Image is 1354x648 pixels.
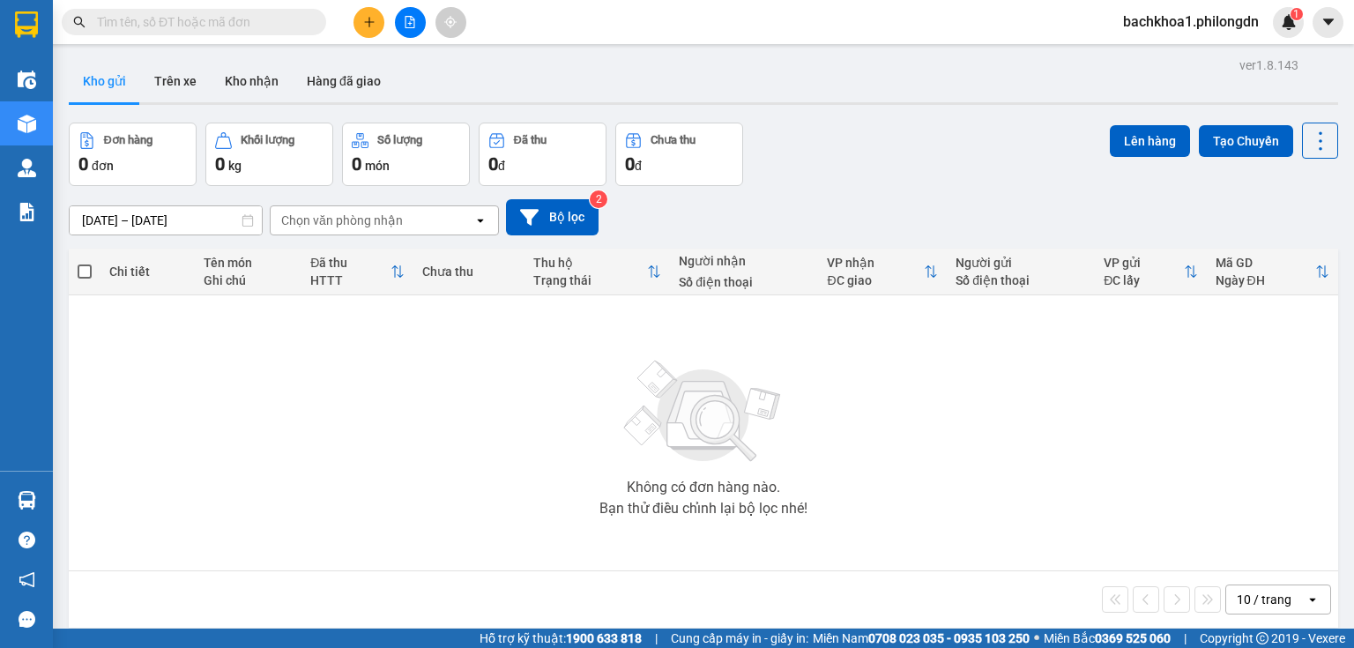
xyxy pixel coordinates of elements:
div: Chưa thu [422,264,516,279]
div: Người gửi [956,256,1086,270]
span: notification [19,571,35,588]
input: Select a date range. [70,206,262,235]
button: Kho nhận [211,60,293,102]
div: Chưa thu [651,134,696,146]
span: plus [363,16,376,28]
div: Mã GD [1216,256,1315,270]
sup: 2 [590,190,607,208]
span: copyright [1256,632,1268,644]
button: Khối lượng0kg [205,123,333,186]
button: Chưa thu0đ [615,123,743,186]
div: Đơn hàng [104,134,153,146]
button: Kho gửi [69,60,140,102]
img: warehouse-icon [18,491,36,510]
th: Toggle SortBy [818,249,947,295]
div: Không có đơn hàng nào. [627,480,780,495]
span: đ [498,159,505,173]
span: message [19,611,35,628]
span: 1 [1293,8,1299,20]
button: plus [353,7,384,38]
img: logo-vxr [15,11,38,38]
div: Người nhận [679,254,809,268]
img: warehouse-icon [18,71,36,89]
input: Tìm tên, số ĐT hoặc mã đơn [97,12,305,32]
span: Miền Bắc [1044,629,1171,648]
div: Khối lượng [241,134,294,146]
svg: open [1306,592,1320,607]
span: | [1184,629,1187,648]
span: đơn [92,159,114,173]
div: Đã thu [514,134,547,146]
div: Bạn thử điều chỉnh lại bộ lọc nhé! [599,502,807,516]
span: aim [444,16,457,28]
span: 0 [352,153,361,175]
span: Hỗ trợ kỹ thuật: [480,629,642,648]
span: món [365,159,390,173]
span: caret-down [1321,14,1336,30]
span: 0 [215,153,225,175]
button: aim [435,7,466,38]
div: Chọn văn phòng nhận [281,212,403,229]
span: 0 [625,153,635,175]
img: icon-new-feature [1281,14,1297,30]
div: Trạng thái [533,273,647,287]
svg: open [473,213,487,227]
div: Số lượng [377,134,422,146]
span: bachkhoa1.philongdn [1109,11,1273,33]
button: caret-down [1313,7,1343,38]
img: warehouse-icon [18,159,36,177]
span: Cung cấp máy in - giấy in: [671,629,808,648]
div: ver 1.8.143 [1239,56,1298,75]
span: | [655,629,658,648]
button: Trên xe [140,60,211,102]
div: Ghi chú [204,273,293,287]
button: Tạo Chuyến [1199,125,1293,157]
sup: 1 [1291,8,1303,20]
th: Toggle SortBy [1095,249,1206,295]
button: file-add [395,7,426,38]
span: file-add [404,16,416,28]
button: Đơn hàng0đơn [69,123,197,186]
th: Toggle SortBy [524,249,670,295]
img: svg+xml;base64,PHN2ZyBjbGFzcz0ibGlzdC1wbHVnX19zdmciIHhtbG5zPSJodHRwOi8vd3d3LnczLm9yZy8yMDAwL3N2Zy... [615,350,792,473]
button: Bộ lọc [506,199,599,235]
strong: 0708 023 035 - 0935 103 250 [868,631,1030,645]
span: 0 [78,153,88,175]
span: kg [228,159,242,173]
div: VP gửi [1104,256,1183,270]
th: Toggle SortBy [1207,249,1338,295]
span: ⚪️ [1034,635,1039,642]
span: search [73,16,86,28]
img: warehouse-icon [18,115,36,133]
span: 0 [488,153,498,175]
button: Đã thu0đ [479,123,606,186]
div: Chi tiết [109,264,186,279]
div: HTTT [310,273,391,287]
img: solution-icon [18,203,36,221]
div: Ngày ĐH [1216,273,1315,287]
div: ĐC lấy [1104,273,1183,287]
strong: 0369 525 060 [1095,631,1171,645]
span: Miền Nam [813,629,1030,648]
button: Hàng đã giao [293,60,395,102]
button: Số lượng0món [342,123,470,186]
div: ĐC giao [827,273,924,287]
div: Số điện thoại [956,273,1086,287]
span: question-circle [19,532,35,548]
div: Thu hộ [533,256,647,270]
div: VP nhận [827,256,924,270]
span: đ [635,159,642,173]
div: Đã thu [310,256,391,270]
strong: 1900 633 818 [566,631,642,645]
div: 10 / trang [1237,591,1291,608]
button: Lên hàng [1110,125,1190,157]
div: Số điện thoại [679,275,809,289]
div: Tên món [204,256,293,270]
th: Toggle SortBy [301,249,413,295]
